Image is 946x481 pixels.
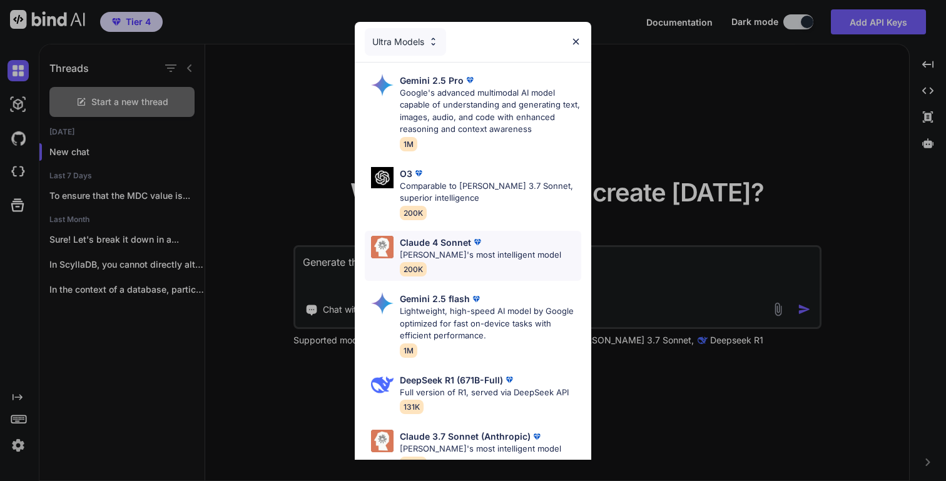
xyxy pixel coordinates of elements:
[371,430,394,452] img: Pick Models
[400,236,471,249] p: Claude 4 Sonnet
[571,36,581,47] img: close
[400,180,581,205] p: Comparable to [PERSON_NAME] 3.7 Sonnet, superior intelligence
[412,167,425,180] img: premium
[371,373,394,396] img: Pick Models
[503,373,516,386] img: premium
[400,249,561,261] p: [PERSON_NAME]'s most intelligent model
[400,305,581,342] p: Lightweight, high-speed AI model by Google optimized for fast on-device tasks with efficient perf...
[400,87,581,136] p: Google's advanced multimodal AI model capable of understanding and generating text, images, audio...
[400,430,531,443] p: Claude 3.7 Sonnet (Anthropic)
[365,28,446,56] div: Ultra Models
[400,262,427,276] span: 200K
[400,400,424,414] span: 131K
[400,167,412,180] p: O3
[400,387,569,399] p: Full version of R1, served via DeepSeek API
[428,36,439,47] img: Pick Models
[400,292,470,305] p: Gemini 2.5 flash
[531,430,543,443] img: premium
[400,457,427,471] span: 200K
[464,74,476,86] img: premium
[371,236,394,258] img: Pick Models
[400,137,417,151] span: 1M
[471,236,484,248] img: premium
[400,443,561,455] p: [PERSON_NAME]'s most intelligent model
[470,293,482,305] img: premium
[400,343,417,358] span: 1M
[371,74,394,96] img: Pick Models
[400,74,464,87] p: Gemini 2.5 Pro
[371,292,394,315] img: Pick Models
[371,167,394,189] img: Pick Models
[400,373,503,387] p: DeepSeek R1 (671B-Full)
[400,206,427,220] span: 200K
